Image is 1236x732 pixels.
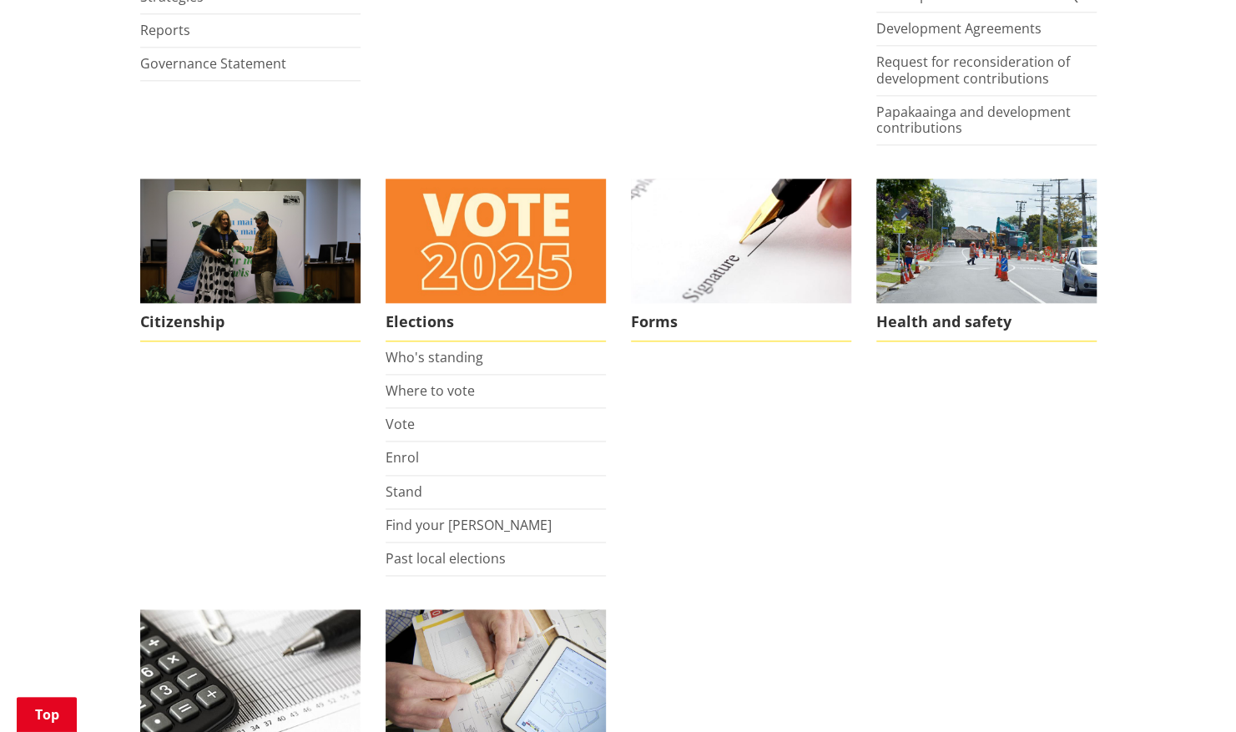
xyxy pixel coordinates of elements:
a: Development Agreements [876,19,1042,38]
a: Governance Statement [140,54,286,73]
a: Stand [386,482,422,501]
a: Where to vote [386,381,475,400]
img: Find a form to complete [631,179,851,303]
span: Elections [386,303,606,341]
a: Citizenship Ceremony March 2023 Citizenship [140,179,361,341]
a: Enrol [386,448,419,467]
a: Request for reconsideration of development contributions [876,53,1070,87]
a: Vote [386,415,415,433]
img: Citizenship Ceremony March 2023 [140,179,361,303]
a: Papakaainga and development contributions [876,103,1071,137]
a: Past local elections [386,549,506,568]
a: Elections [386,179,606,341]
a: Reports [140,21,190,39]
span: Forms [631,303,851,341]
img: Health and safety [876,179,1097,303]
a: Top [17,697,77,732]
a: Health and safety Health and safety [876,179,1097,341]
span: Health and safety [876,303,1097,341]
a: Who's standing [386,348,483,366]
span: Citizenship [140,303,361,341]
img: Vote 2025 [386,179,606,303]
a: Find a form to complete Forms [631,179,851,341]
a: Find your [PERSON_NAME] [386,516,552,534]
